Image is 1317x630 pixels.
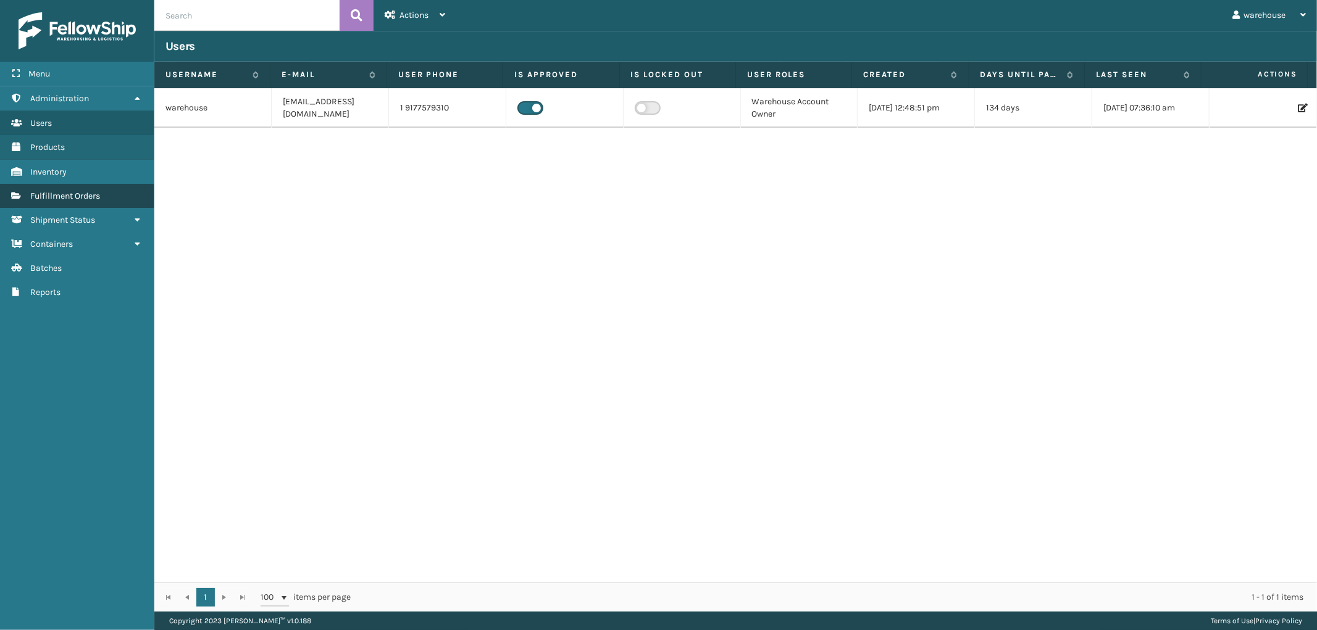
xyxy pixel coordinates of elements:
span: Administration [30,93,89,104]
span: 100 [261,591,279,603]
label: User phone [398,69,491,80]
img: logo [19,12,136,49]
span: Shipment Status [30,215,95,225]
a: Terms of Use [1211,616,1253,625]
td: [EMAIL_ADDRESS][DOMAIN_NAME] [272,88,389,128]
a: 1 [196,588,215,607]
span: Containers [30,239,73,249]
label: Username [165,69,246,80]
td: 1 9177579310 [389,88,506,128]
td: warehouse [154,88,272,128]
span: Batches [30,263,62,273]
h3: Users [165,39,195,54]
span: Actions [1205,64,1305,85]
td: [DATE] 07:36:10 am [1092,88,1210,128]
span: Inventory [30,167,67,177]
span: Reports [30,287,61,297]
label: Is Approved [514,69,608,80]
label: Is Locked Out [631,69,724,80]
span: Products [30,142,65,152]
span: Actions [399,10,429,20]
span: Fulfillment Orders [30,191,100,201]
label: User Roles [747,69,840,80]
div: 1 - 1 of 1 items [368,591,1303,603]
span: Users [30,118,52,128]
label: Days until password expires [980,69,1061,80]
label: Created [863,69,944,80]
label: E-mail [282,69,362,80]
i: Edit [1298,104,1305,112]
td: Warehouse Account Owner [741,88,858,128]
label: Last Seen [1096,69,1177,80]
span: items per page [261,588,351,607]
td: [DATE] 12:48:51 pm [858,88,975,128]
a: Privacy Policy [1255,616,1302,625]
span: Menu [28,68,50,79]
div: | [1211,611,1302,630]
td: 134 days [975,88,1092,128]
p: Copyright 2023 [PERSON_NAME]™ v 1.0.188 [169,611,311,630]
